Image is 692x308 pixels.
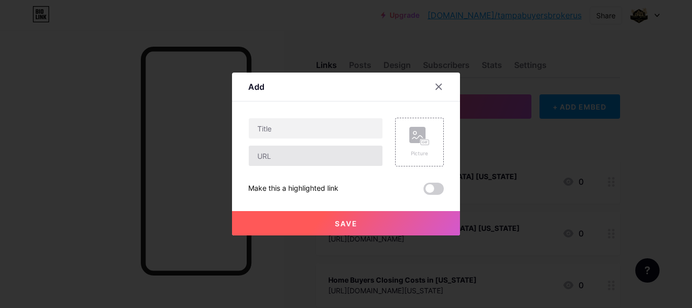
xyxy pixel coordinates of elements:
span: Save [335,219,358,228]
input: URL [249,146,382,166]
input: Title [249,118,382,139]
div: Picture [409,150,430,157]
div: Add [248,81,264,93]
button: Save [232,211,460,235]
div: Make this a highlighted link [248,183,338,195]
